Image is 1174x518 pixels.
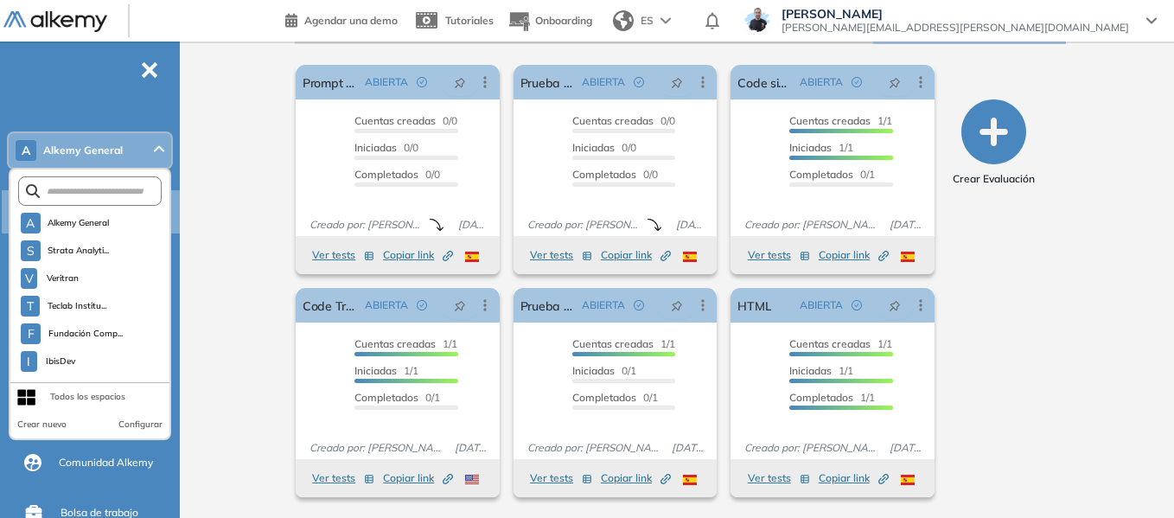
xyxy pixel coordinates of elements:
span: Cuentas creadas [354,337,436,350]
span: [DATE] [669,217,710,233]
span: Completados [572,168,636,181]
div: Widget de chat [1088,435,1174,518]
span: Creado por: [PERSON_NAME] [737,440,883,456]
span: pushpin [889,298,901,312]
span: [DATE] [883,440,928,456]
span: check-circle [417,77,427,87]
span: Comunidad Alkemy [59,455,153,470]
img: ESP [465,252,479,262]
span: Iniciadas [572,141,615,154]
button: Copiar link [819,245,889,265]
button: Copiar link [383,468,453,489]
div: Todos los espacios [50,390,125,404]
span: 1/1 [354,364,418,377]
button: pushpin [876,68,914,96]
span: [PERSON_NAME] [782,7,1129,21]
span: Crear Evaluación [953,171,1035,187]
span: 0/0 [572,141,636,154]
span: 0/0 [572,114,675,127]
button: Copiar link [819,468,889,489]
span: Creado por: [PERSON_NAME] [520,440,666,456]
span: Completados [789,168,853,181]
span: Creado por: [PERSON_NAME] [303,217,430,233]
span: pushpin [671,298,683,312]
span: Completados [789,391,853,404]
span: [DATE] [448,440,493,456]
span: Alkemy General [43,144,123,157]
span: 0/0 [354,168,440,181]
span: Iniciadas [572,364,615,377]
button: Crear nuevo [17,418,67,432]
span: Completados [572,391,636,404]
button: pushpin [658,68,696,96]
span: Copiar link [819,470,889,486]
button: Ver tests [530,468,592,489]
a: Prompt Engineer Evaluation [303,65,358,99]
span: Teclab Institu... [47,299,107,313]
span: check-circle [634,77,644,87]
a: Prueba RSC [520,288,576,323]
span: Cuentas creadas [572,114,654,127]
span: T [27,299,34,313]
span: 0/1 [572,364,636,377]
span: Iniciadas [354,141,397,154]
span: V [25,272,34,285]
span: Iniciadas [789,364,832,377]
span: Iniciadas [789,141,832,154]
span: Copiar link [601,470,671,486]
button: Ver tests [748,245,810,265]
button: Crear Evaluación [953,99,1035,187]
span: Cuentas creadas [354,114,436,127]
span: Cuentas creadas [572,337,654,350]
span: Alkemy General [48,216,110,230]
span: [DATE] [665,440,710,456]
iframe: Chat Widget [1088,435,1174,518]
span: Completados [354,168,418,181]
span: 1/1 [354,337,457,350]
span: Copiar link [819,247,889,263]
button: pushpin [876,291,914,319]
span: pushpin [454,298,466,312]
a: HTML [737,288,771,323]
a: Prueba practica Backend Java [520,65,576,99]
span: Cuentas creadas [789,114,871,127]
span: 1/1 [789,391,875,404]
button: Ver tests [748,468,810,489]
span: S [27,244,35,258]
span: ES [641,13,654,29]
button: Copiar link [383,245,453,265]
span: Copiar link [383,470,453,486]
span: ABIERTA [365,297,408,313]
button: Ver tests [312,245,374,265]
span: 0/0 [354,141,418,154]
span: Creado por: [PERSON_NAME] [303,440,448,456]
span: 0/1 [789,168,875,181]
a: Code sin Tradu [737,65,793,99]
span: check-circle [634,300,644,310]
span: pushpin [671,75,683,89]
span: Copiar link [601,247,671,263]
img: ESP [683,252,697,262]
span: [DATE] [451,217,492,233]
span: 0/0 [354,114,457,127]
button: Ver tests [312,468,374,489]
img: ESP [683,475,697,485]
a: Code Traducciones [303,288,358,323]
span: Tutoriales [445,14,494,27]
span: check-circle [417,300,427,310]
span: 1/1 [789,364,853,377]
span: ABIERTA [582,297,625,313]
span: ABIERTA [582,74,625,90]
span: Copiar link [383,247,453,263]
span: Iniciadas [354,364,397,377]
button: pushpin [658,291,696,319]
span: ABIERTA [800,297,843,313]
span: Cuentas creadas [789,337,871,350]
span: A [22,144,30,157]
span: Onboarding [535,14,592,27]
a: Agendar una demo [285,9,398,29]
button: Ver tests [530,245,592,265]
span: I [27,355,30,368]
span: check-circle [852,77,862,87]
span: [PERSON_NAME][EMAIL_ADDRESS][PERSON_NAME][DOMAIN_NAME] [782,21,1129,35]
